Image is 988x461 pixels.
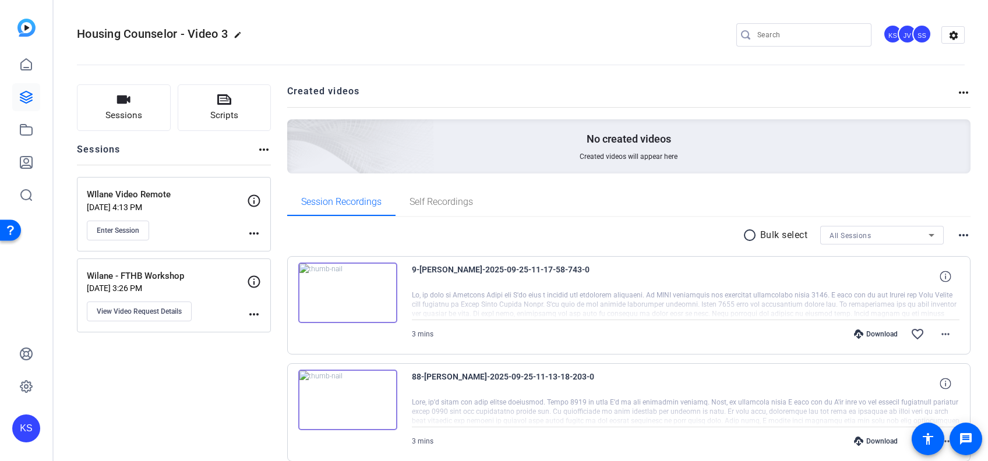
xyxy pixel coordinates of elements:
button: Enter Session [87,221,149,240]
div: Download [848,329,904,339]
img: thumb-nail [298,263,397,323]
span: All Sessions [830,232,871,240]
h2: Created videos [287,84,957,107]
span: 88-[PERSON_NAME]-2025-09-25-11-13-18-203-0 [412,370,627,398]
img: thumb-nail [298,370,397,430]
mat-icon: settings [942,27,965,44]
mat-icon: favorite_border [911,434,925,448]
img: blue-gradient.svg [17,19,36,37]
mat-icon: message [959,432,973,446]
img: Creted videos background [157,4,435,257]
input: Search [757,28,862,42]
h2: Sessions [77,143,121,165]
mat-icon: more_horiz [938,434,952,448]
div: SS [912,24,931,44]
p: No created videos [587,132,671,146]
span: Self Recordings [410,197,473,207]
mat-icon: radio_button_unchecked [743,228,760,242]
span: 3 mins [412,330,433,338]
p: Bulk select [760,228,808,242]
div: KS [883,24,902,44]
ngx-avatar: Kathleen Shangraw [883,24,904,45]
mat-icon: more_horiz [247,307,261,321]
p: Wilane - FTHB Workshop [87,269,247,283]
p: [DATE] 4:13 PM [87,203,247,212]
ngx-avatar: Jeanette Velazquez [898,24,918,45]
span: Enter Session [97,226,139,235]
div: JV [898,24,917,44]
p: WIlane Video Remote [87,188,247,201]
ngx-avatar: Studio Support [912,24,933,45]
mat-icon: more_horiz [938,327,952,341]
span: Session Recordings [301,197,382,207]
span: Created videos will appear here [580,152,678,161]
mat-icon: more_horiz [957,86,971,100]
button: Sessions [77,84,171,131]
mat-icon: more_horiz [257,143,271,157]
span: View Video Request Details [97,307,182,316]
p: [DATE] 3:26 PM [87,283,247,293]
mat-icon: favorite_border [911,327,925,341]
span: Housing Counselor - Video 3 [77,27,228,41]
span: 3 mins [412,437,433,445]
mat-icon: accessibility [921,432,935,446]
div: KS [12,414,40,442]
button: View Video Request Details [87,302,192,321]
div: Download [848,437,904,446]
button: Scripts [178,84,271,131]
mat-icon: edit [234,31,248,45]
span: 9-[PERSON_NAME]-2025-09-25-11-17-58-743-0 [412,263,627,290]
span: Sessions [105,109,142,122]
span: Scripts [210,109,238,122]
mat-icon: more_horiz [247,226,261,240]
mat-icon: more_horiz [957,228,971,242]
